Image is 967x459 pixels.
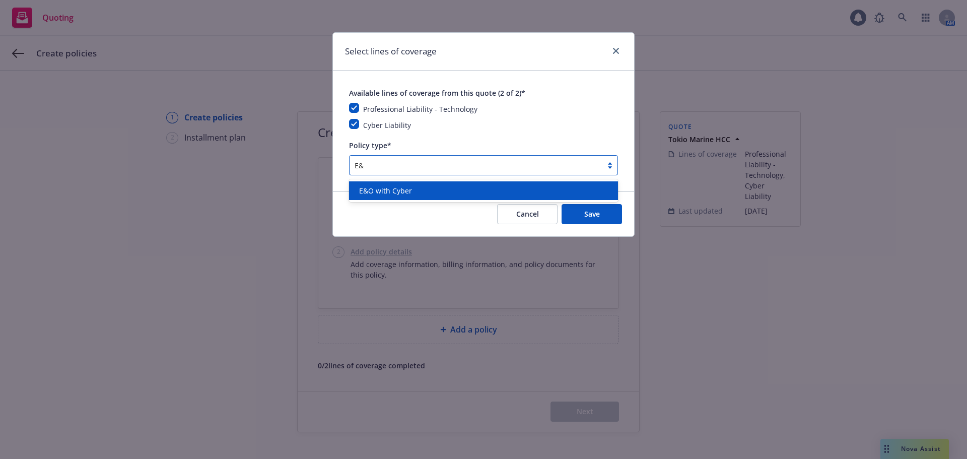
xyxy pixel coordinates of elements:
[359,185,412,196] span: E&O with Cyber
[497,204,558,224] button: Cancel
[345,45,437,58] h1: Select lines of coverage
[584,209,600,219] span: Save
[363,104,477,114] span: Professional Liability - Technology
[610,45,622,57] a: close
[363,120,411,130] span: Cyber Liability
[562,204,622,224] button: Save
[349,88,525,98] span: Available lines of coverage from this quote (2 of 2)*
[516,209,539,219] span: Cancel
[349,141,391,150] span: Policy type*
